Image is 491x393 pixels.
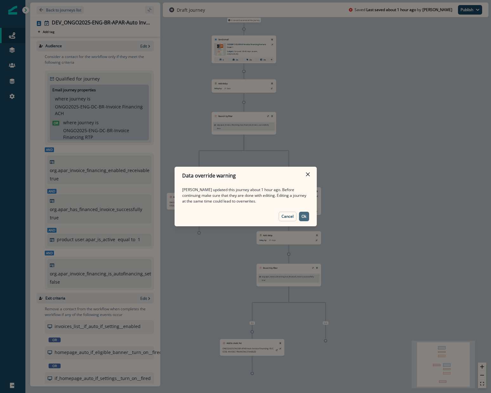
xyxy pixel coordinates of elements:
p: Data override warning [182,172,236,179]
button: Ok [299,212,309,221]
p: Cancel [282,214,294,219]
p: [PERSON_NAME] updated this journey about 1 hour ago. Before continuing make sure that they are do... [182,187,309,204]
p: Ok [302,214,306,219]
button: Close [303,169,313,179]
button: Cancel [279,212,296,221]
